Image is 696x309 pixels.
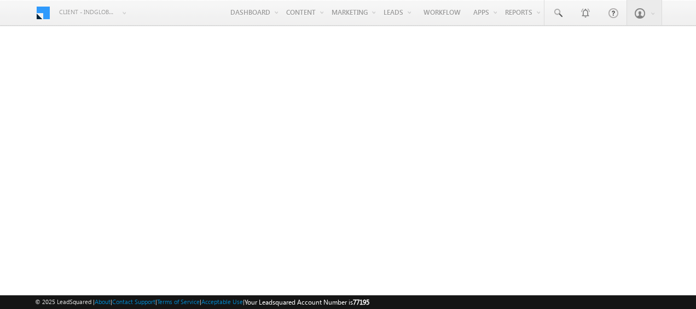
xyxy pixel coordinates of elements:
a: Acceptable Use [201,298,243,305]
span: Your Leadsquared Account Number is [245,298,369,306]
span: Client - indglobal2 (77195) [59,7,117,18]
a: About [95,298,111,305]
a: Contact Support [112,298,155,305]
span: © 2025 LeadSquared | | | | | [35,297,369,307]
span: 77195 [353,298,369,306]
a: Terms of Service [157,298,200,305]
